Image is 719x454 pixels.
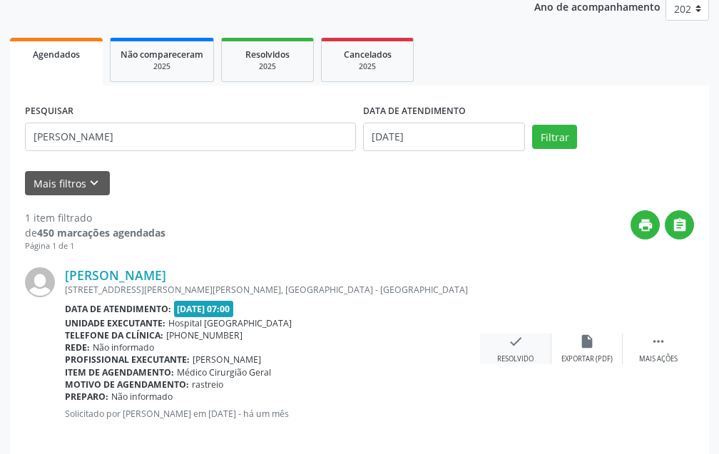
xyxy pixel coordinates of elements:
[363,123,525,151] input: Selecione um intervalo
[25,171,110,196] button: Mais filtroskeyboard_arrow_down
[332,61,403,72] div: 2025
[177,366,271,378] span: Médico Cirurgião Geral
[363,100,466,123] label: DATA DE ATENDIMENTO
[37,226,165,239] strong: 450 marcações agendadas
[33,48,80,61] span: Agendados
[561,354,613,364] div: Exportar (PDF)
[665,210,694,239] button: 
[65,317,165,329] b: Unidade executante:
[532,125,577,149] button: Filtrar
[344,48,392,61] span: Cancelados
[25,123,356,151] input: Nome, CNS
[245,48,290,61] span: Resolvidos
[168,317,292,329] span: Hospital [GEOGRAPHIC_DATA]
[651,334,666,349] i: 
[639,354,678,364] div: Mais ações
[232,61,303,72] div: 2025
[174,301,234,317] span: [DATE] 07:00
[672,217,688,233] i: 
[65,329,163,341] b: Telefone da clínica:
[65,408,480,420] p: Solicitado por [PERSON_NAME] em [DATE] - há um mês
[65,354,190,366] b: Profissional executante:
[508,334,524,349] i: check
[93,341,154,354] span: Não informado
[166,329,243,341] span: [PHONE_NUMBER]
[65,341,90,354] b: Rede:
[121,48,203,61] span: Não compareceram
[638,217,653,233] i: print
[25,210,165,225] div: 1 item filtrado
[25,225,165,240] div: de
[497,354,534,364] div: Resolvido
[193,354,261,366] span: [PERSON_NAME]
[65,378,189,391] b: Motivo de agendamento:
[65,303,171,315] b: Data de atendimento:
[192,378,223,391] span: rastreio
[25,267,55,297] img: img
[65,391,108,403] b: Preparo:
[631,210,660,239] button: print
[86,175,102,191] i: keyboard_arrow_down
[25,100,73,123] label: PESQUISAR
[65,366,174,378] b: Item de agendamento:
[579,334,595,349] i: insert_drive_file
[111,391,173,403] span: Não informado
[121,61,203,72] div: 2025
[65,267,166,283] a: [PERSON_NAME]
[65,284,480,296] div: [STREET_ADDRESS][PERSON_NAME][PERSON_NAME], [GEOGRAPHIC_DATA] - [GEOGRAPHIC_DATA]
[25,240,165,252] div: Página 1 de 1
